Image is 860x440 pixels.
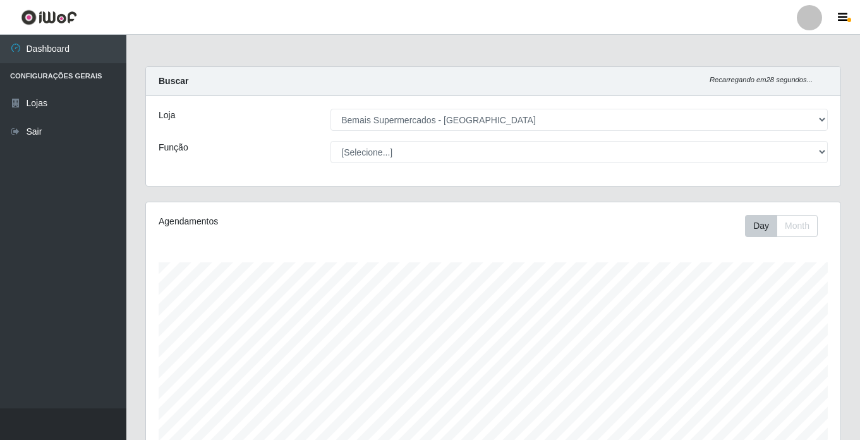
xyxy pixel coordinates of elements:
[159,109,175,122] label: Loja
[745,215,777,237] button: Day
[159,76,188,86] strong: Buscar
[159,141,188,154] label: Função
[777,215,818,237] button: Month
[710,76,813,83] i: Recarregando em 28 segundos...
[745,215,828,237] div: Toolbar with button groups
[159,215,427,228] div: Agendamentos
[21,9,77,25] img: CoreUI Logo
[745,215,818,237] div: First group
